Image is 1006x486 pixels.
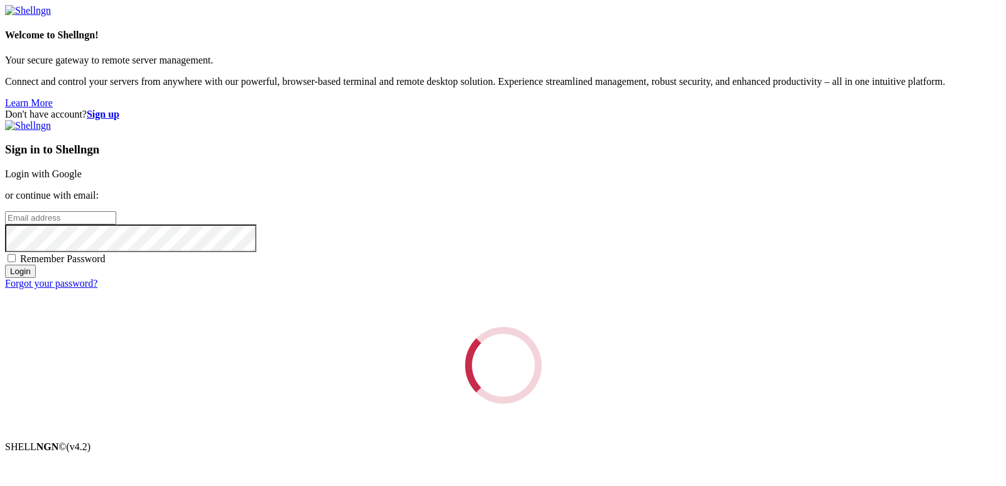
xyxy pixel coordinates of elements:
p: or continue with email: [5,190,1001,201]
h4: Welcome to Shellngn! [5,30,1001,41]
a: Login with Google [5,168,82,179]
span: 4.2.0 [67,441,91,452]
a: Forgot your password? [5,278,97,289]
p: Your secure gateway to remote server management. [5,55,1001,66]
input: Email address [5,211,116,224]
img: Shellngn [5,120,51,131]
img: Shellngn [5,5,51,16]
a: Sign up [87,109,119,119]
span: Remember Password [20,253,106,264]
p: Connect and control your servers from anywhere with our powerful, browser-based terminal and remo... [5,76,1001,87]
div: Loading... [452,314,554,416]
input: Remember Password [8,254,16,262]
a: Learn More [5,97,53,108]
input: Login [5,265,36,278]
h3: Sign in to Shellngn [5,143,1001,157]
div: Don't have account? [5,109,1001,120]
span: SHELL © [5,441,90,452]
b: NGN [36,441,59,452]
